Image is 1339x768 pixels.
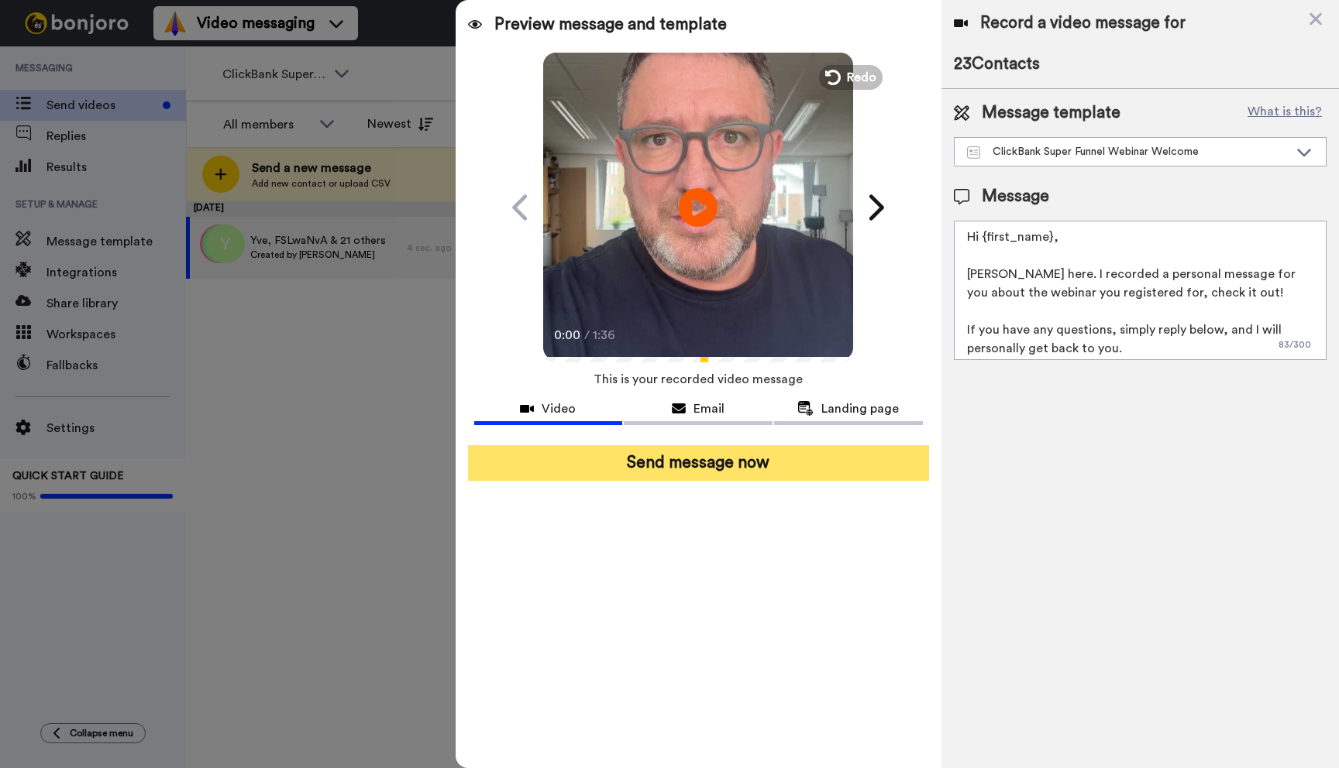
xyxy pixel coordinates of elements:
[593,326,620,345] span: 1:36
[967,146,980,159] img: Message-temps.svg
[554,326,581,345] span: 0:00
[954,221,1327,360] textarea: Hi {first_name}, [PERSON_NAME] here. I recorded a personal message for you about the webinar you ...
[967,144,1289,159] div: ClickBank Super Funnel Webinar Welcome
[1243,101,1327,125] button: What is this?
[694,399,725,418] span: Email
[468,445,929,481] button: Send message now
[542,399,576,418] span: Video
[594,362,803,396] span: This is your recorded video message
[821,399,899,418] span: Landing page
[584,326,590,345] span: /
[982,101,1120,125] span: Message template
[982,185,1049,208] span: Message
